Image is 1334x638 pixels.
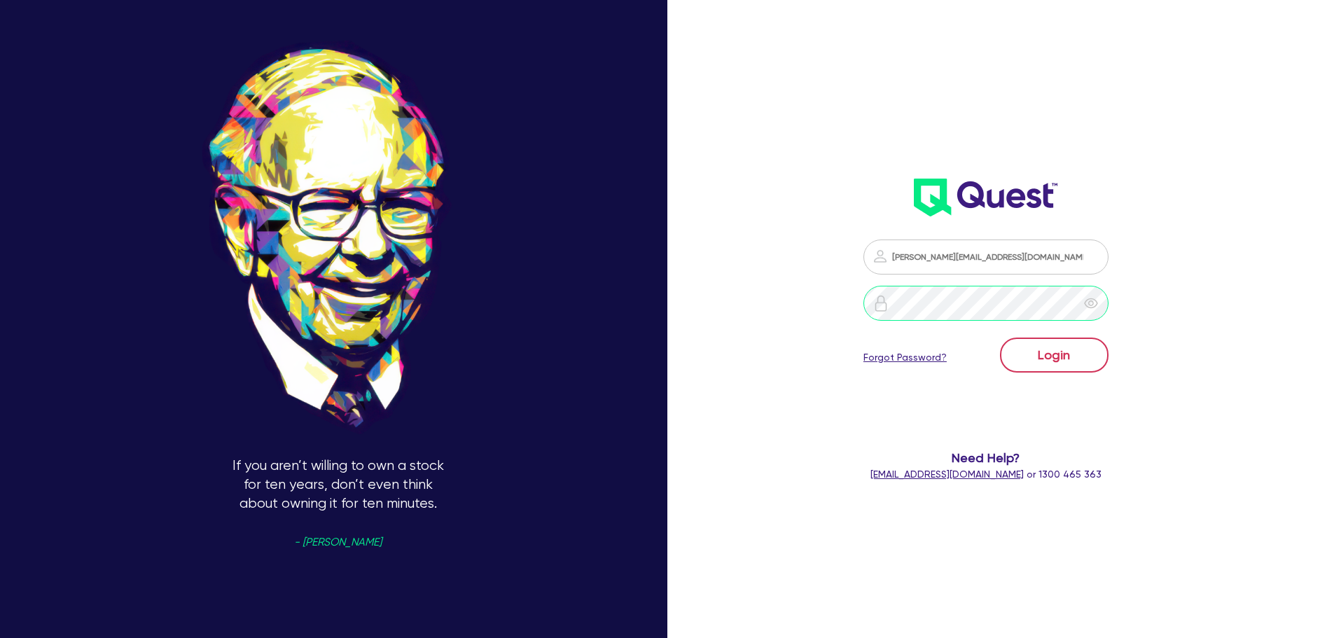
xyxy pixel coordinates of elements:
[1000,338,1109,373] button: Login
[872,248,889,265] img: icon-password
[870,469,1102,480] span: or 1300 465 363
[873,295,889,312] img: icon-password
[863,240,1109,275] input: Email address
[870,469,1024,480] a: [EMAIL_ADDRESS][DOMAIN_NAME]
[294,537,382,548] span: - [PERSON_NAME]
[807,448,1165,467] span: Need Help?
[1084,296,1098,310] span: eye
[863,350,947,365] a: Forgot Password?
[914,179,1057,216] img: wH2k97JdezQIQAAAABJRU5ErkJggg==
